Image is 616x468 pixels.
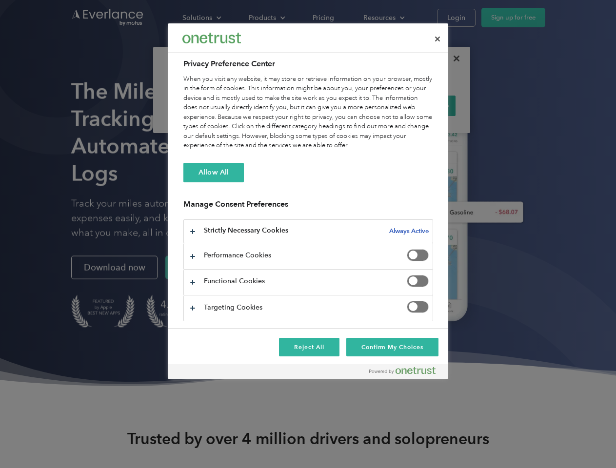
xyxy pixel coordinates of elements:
[168,23,448,379] div: Privacy Preference Center
[182,28,241,48] div: Everlance
[346,338,438,356] button: Confirm My Choices
[369,367,443,379] a: Powered by OneTrust Opens in a new Tab
[182,33,241,43] img: Everlance
[183,75,433,151] div: When you visit any website, it may store or retrieve information on your browser, mostly in the f...
[279,338,339,356] button: Reject All
[427,28,448,50] button: Close
[183,163,244,182] button: Allow All
[183,199,433,214] h3: Manage Consent Preferences
[369,367,436,374] img: Powered by OneTrust Opens in a new Tab
[168,23,448,379] div: Preference center
[183,58,433,70] h2: Privacy Preference Center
